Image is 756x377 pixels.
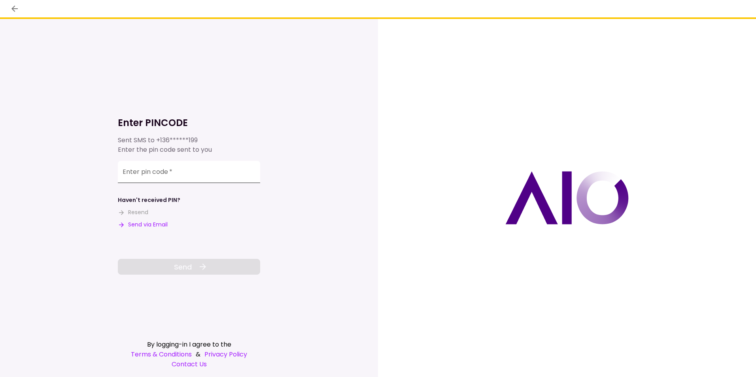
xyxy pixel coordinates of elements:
img: AIO logo [505,171,629,224]
h1: Enter PINCODE [118,117,260,129]
div: Haven't received PIN? [118,196,180,204]
button: Resend [118,208,148,217]
div: By logging-in I agree to the [118,339,260,349]
button: Send via Email [118,221,168,229]
div: & [118,349,260,359]
a: Contact Us [118,359,260,369]
span: Send [174,262,192,272]
button: back [8,2,21,15]
a: Privacy Policy [204,349,247,359]
a: Terms & Conditions [131,349,192,359]
div: Sent SMS to Enter the pin code sent to you [118,136,260,155]
button: Send [118,259,260,275]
